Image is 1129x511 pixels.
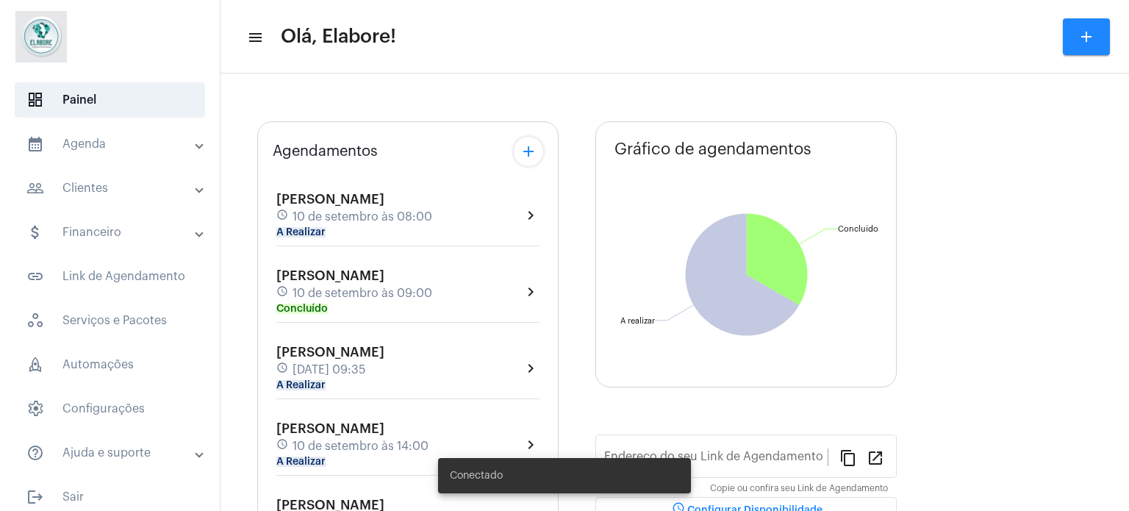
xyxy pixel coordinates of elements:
[604,453,828,466] input: Link
[12,7,71,66] img: 4c6856f8-84c7-1050-da6c-cc5081a5dbaf.jpg
[276,269,384,282] span: [PERSON_NAME]
[522,360,540,377] mat-icon: chevron_right
[9,435,220,471] mat-expansion-panel-header: sidenav iconAjuda e suporte
[273,143,378,160] span: Agendamentos
[1078,28,1095,46] mat-icon: add
[26,179,196,197] mat-panel-title: Clientes
[26,135,196,153] mat-panel-title: Agenda
[839,449,857,466] mat-icon: content_copy
[26,444,44,462] mat-icon: sidenav icon
[26,91,44,109] span: sidenav icon
[276,209,290,225] mat-icon: schedule
[276,227,326,237] mat-chip: A Realizar
[26,356,44,374] span: sidenav icon
[26,312,44,329] span: sidenav icon
[15,303,205,338] span: Serviços e Pacotes
[276,438,290,454] mat-icon: schedule
[26,444,196,462] mat-panel-title: Ajuda e suporte
[26,135,44,153] mat-icon: sidenav icon
[26,179,44,197] mat-icon: sidenav icon
[247,29,262,46] mat-icon: sidenav icon
[710,484,888,494] mat-hint: Copie ou confira seu Link de Agendamento
[15,259,205,294] span: Link de Agendamento
[9,126,220,162] mat-expansion-panel-header: sidenav iconAgenda
[293,363,365,376] span: [DATE] 09:35
[293,440,429,453] span: 10 de setembro às 14:00
[276,422,384,435] span: [PERSON_NAME]
[276,304,328,314] mat-chip: Concluído
[838,225,878,233] text: Concluído
[15,391,205,426] span: Configurações
[520,143,537,160] mat-icon: add
[276,346,384,359] span: [PERSON_NAME]
[281,25,396,49] span: Olá, Elabore!
[450,468,503,483] span: Conectado
[522,283,540,301] mat-icon: chevron_right
[614,140,811,158] span: Gráfico de agendamentos
[276,457,326,467] mat-chip: A Realizar
[293,210,432,224] span: 10 de setembro às 08:00
[276,285,290,301] mat-icon: schedule
[26,268,44,285] mat-icon: sidenav icon
[276,362,290,378] mat-icon: schedule
[620,317,655,325] text: A realizar
[15,347,205,382] span: Automações
[522,207,540,224] mat-icon: chevron_right
[522,436,540,454] mat-icon: chevron_right
[293,287,432,300] span: 10 de setembro às 09:00
[26,400,44,418] span: sidenav icon
[15,82,205,118] span: Painel
[26,488,44,506] mat-icon: sidenav icon
[26,224,44,241] mat-icon: sidenav icon
[26,224,196,241] mat-panel-title: Financeiro
[276,380,326,390] mat-chip: A Realizar
[9,171,220,206] mat-expansion-panel-header: sidenav iconClientes
[276,193,384,206] span: [PERSON_NAME]
[867,449,884,466] mat-icon: open_in_new
[9,215,220,250] mat-expansion-panel-header: sidenav iconFinanceiro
